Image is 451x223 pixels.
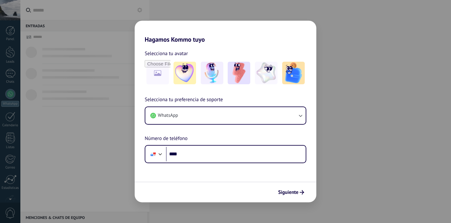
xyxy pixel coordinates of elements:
[228,62,250,84] img: -3.jpeg
[174,62,196,84] img: -1.jpeg
[135,21,316,43] h2: Hagamos Kommo tuyo
[282,62,305,84] img: -5.jpeg
[278,190,298,194] span: Siguiente
[158,112,178,119] span: WhatsApp
[201,62,223,84] img: -2.jpeg
[275,187,307,198] button: Siguiente
[255,62,277,84] img: -4.jpeg
[145,49,188,58] span: Selecciona tu avatar
[147,148,159,161] div: Panama: + 507
[145,96,223,104] span: Selecciona tu preferencia de soporte
[145,107,306,124] button: WhatsApp
[145,135,188,143] span: Número de teléfono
